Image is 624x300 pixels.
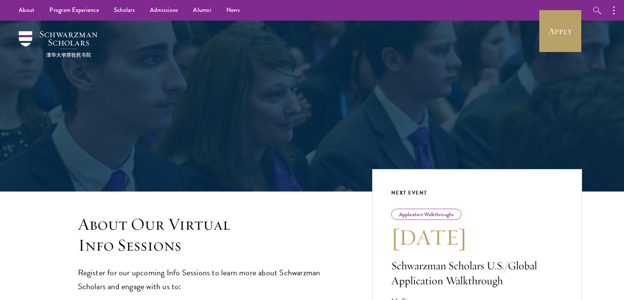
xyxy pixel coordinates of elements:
div: Application Walkthroughs [391,209,462,220]
p: Register for our upcoming Info Sessions to learn more about Schwarzman Scholars and engage with u... [78,266,342,294]
div: Next Event [391,188,563,198]
p: Schwarzman Scholars U.S./Global Application Walkthrough [391,258,563,288]
a: Apply [539,10,581,52]
img: Schwarzman Scholars [19,31,97,57]
h3: About Our Virtual Info Sessions [78,214,342,256]
h3: [DATE] [391,224,563,251]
